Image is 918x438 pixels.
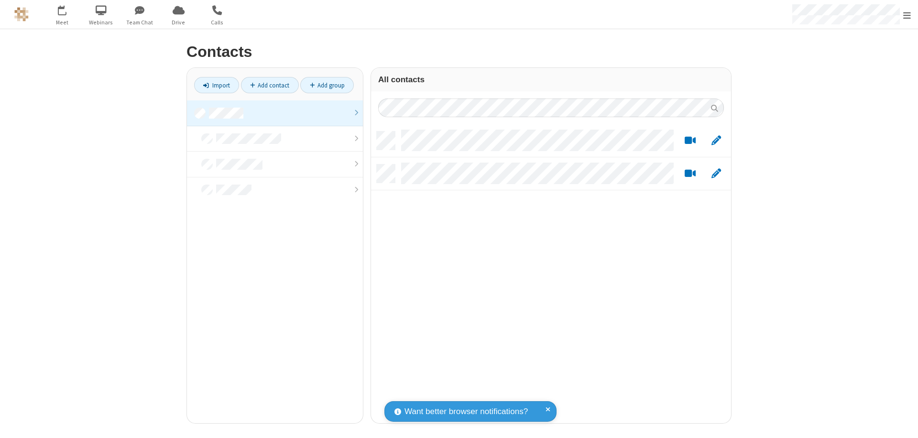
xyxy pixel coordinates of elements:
a: Import [194,77,239,93]
img: QA Selenium DO NOT DELETE OR CHANGE [14,7,29,22]
span: Team Chat [122,18,158,27]
span: Webinars [83,18,119,27]
button: Edit [707,168,725,180]
a: Add group [300,77,354,93]
span: Want better browser notifications? [404,405,528,418]
button: Start a video meeting [681,135,699,147]
div: 3 [65,5,71,12]
h2: Contacts [186,44,732,60]
span: Meet [44,18,80,27]
h3: All contacts [378,75,724,84]
span: Drive [161,18,197,27]
a: Add contact [241,77,299,93]
button: Edit [707,135,725,147]
span: Calls [199,18,235,27]
button: Start a video meeting [681,168,699,180]
div: grid [371,124,731,423]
